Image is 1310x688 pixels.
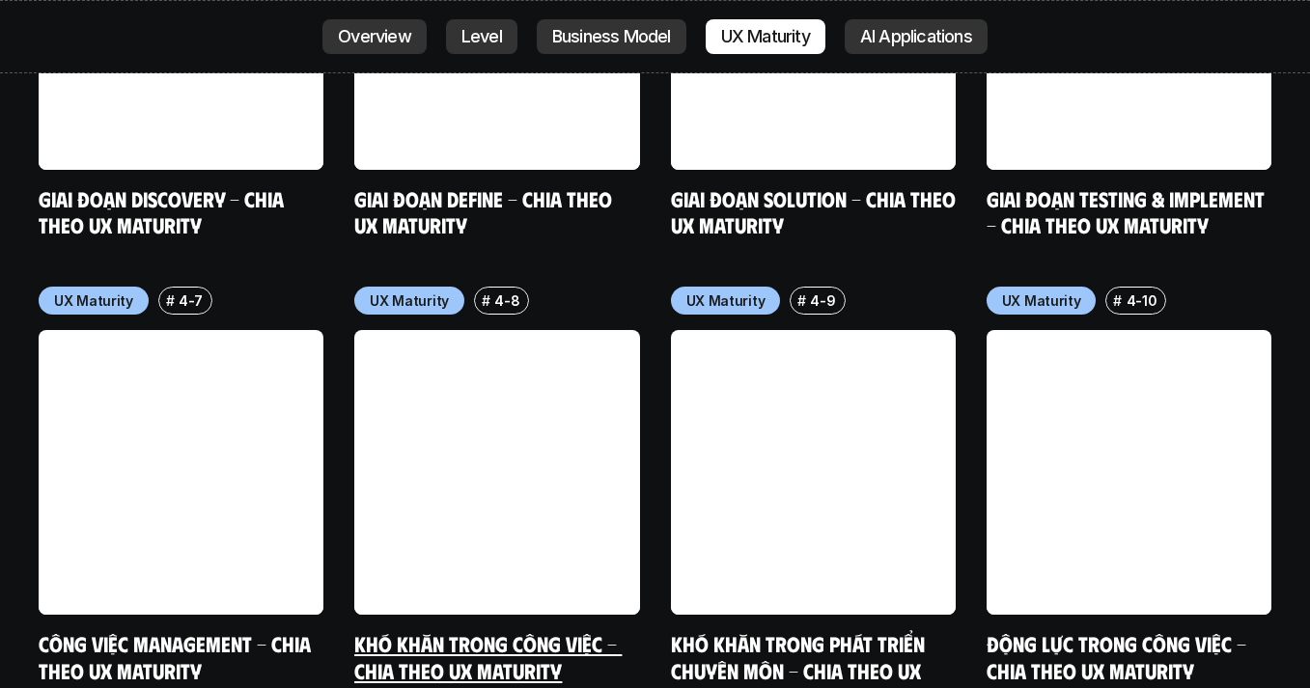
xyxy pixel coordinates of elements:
[686,290,766,311] p: UX Maturity
[987,185,1269,238] a: Giai đoạn Testing & Implement - Chia theo UX Maturity
[482,293,490,308] h6: #
[494,290,519,311] p: 4-8
[354,630,622,683] a: Khó khăn trong công việc - Chia theo UX Maturity
[1113,293,1122,308] h6: #
[338,27,411,46] p: Overview
[987,630,1251,683] a: Động lực trong công việc - Chia theo UX Maturity
[1002,290,1081,311] p: UX Maturity
[354,185,617,238] a: Giai đoạn Define - Chia theo UX Maturity
[370,290,449,311] p: UX Maturity
[810,290,835,311] p: 4-9
[1127,290,1157,311] p: 4-10
[39,185,289,238] a: Giai đoạn Discovery - Chia theo UX Maturity
[54,290,133,311] p: UX Maturity
[179,290,203,311] p: 4-7
[797,293,806,308] h6: #
[671,185,961,238] a: Giai đoạn Solution - Chia theo UX Maturity
[39,630,316,683] a: Công việc Management - Chia theo UX maturity
[166,293,175,308] h6: #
